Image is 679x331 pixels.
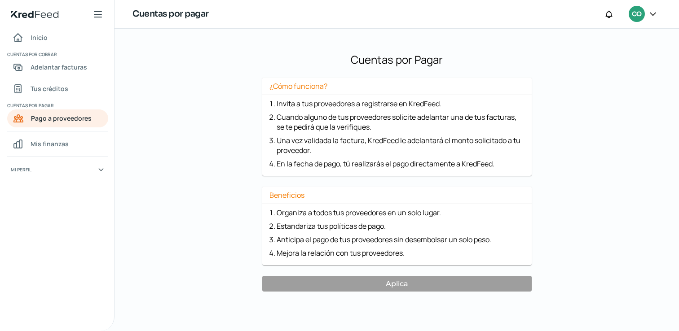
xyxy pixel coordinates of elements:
span: Mis finanzas [31,138,69,149]
h1: Cuentas por Pagar [136,52,657,67]
li: Una vez validada la factura, KredFeed le adelantará el monto solicitado a tu proveedor. [277,135,525,155]
h3: Beneficios [262,190,532,204]
span: CO [632,9,641,20]
h1: Cuentas por pagar [132,8,209,21]
a: Adelantar facturas [7,58,108,76]
a: Inicio [7,29,108,47]
button: Aplica [262,276,532,292]
a: Pago a proveedores [7,109,108,127]
span: Tus créditos [31,83,68,94]
a: Tus créditos [7,80,108,98]
li: Cuando alguno de tus proveedores solicite adelantar una de tus facturas, se te pedirá que la veri... [277,112,525,132]
li: Mejora la relación con tus proveedores. [277,248,525,258]
span: Mi perfil [11,165,31,174]
li: En la fecha de pago, tú realizarás el pago directamente a KredFeed. [277,159,525,169]
h3: ¿Cómo funciona? [262,81,532,95]
li: Organiza a todos tus proveedores en un solo lugar. [277,208,525,218]
li: Invita a tus proveedores a registrarse en KredFeed. [277,99,525,109]
li: Estandariza tus políticas de pago. [277,221,525,231]
span: Adelantar facturas [31,61,87,73]
a: Mis finanzas [7,135,108,153]
span: Cuentas por cobrar [7,50,107,58]
span: Inicio [31,32,48,43]
li: Anticipa el pago de tus proveedores sin desembolsar un solo peso. [277,235,525,244]
span: Pago a proveedores [31,113,92,124]
span: Cuentas por pagar [7,101,107,109]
